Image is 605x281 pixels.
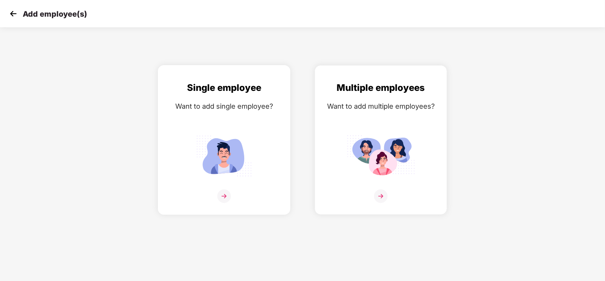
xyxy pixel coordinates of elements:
[374,189,388,203] img: svg+xml;base64,PHN2ZyB4bWxucz0iaHR0cDovL3d3dy53My5vcmcvMjAwMC9zdmciIHdpZHRoPSIzNiIgaGVpZ2h0PSIzNi...
[166,101,282,112] div: Want to add single employee?
[190,132,258,180] img: svg+xml;base64,PHN2ZyB4bWxucz0iaHR0cDovL3d3dy53My5vcmcvMjAwMC9zdmciIGlkPSJTaW5nbGVfZW1wbG95ZWUiIH...
[217,189,231,203] img: svg+xml;base64,PHN2ZyB4bWxucz0iaHR0cDovL3d3dy53My5vcmcvMjAwMC9zdmciIHdpZHRoPSIzNiIgaGVpZ2h0PSIzNi...
[323,101,439,112] div: Want to add multiple employees?
[347,132,415,180] img: svg+xml;base64,PHN2ZyB4bWxucz0iaHR0cDovL3d3dy53My5vcmcvMjAwMC9zdmciIGlkPSJNdWx0aXBsZV9lbXBsb3llZS...
[166,81,282,95] div: Single employee
[23,9,87,19] p: Add employee(s)
[8,8,19,19] img: svg+xml;base64,PHN2ZyB4bWxucz0iaHR0cDovL3d3dy53My5vcmcvMjAwMC9zdmciIHdpZHRoPSIzMCIgaGVpZ2h0PSIzMC...
[323,81,439,95] div: Multiple employees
